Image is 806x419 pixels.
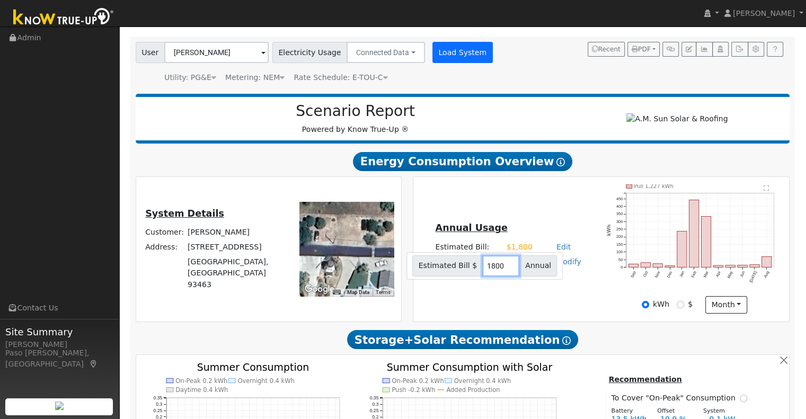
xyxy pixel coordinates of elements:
[634,183,674,189] text: Pull 1,227 kWh
[347,42,425,63] button: Connected Data
[294,73,387,82] span: Alias: None
[653,264,662,268] rect: onclick=""
[347,330,578,349] span: Storage+Solar Recommendation
[272,42,347,63] span: Electricity Usage
[164,72,216,83] div: Utility: PG&E
[715,270,722,278] text: Apr
[175,377,227,385] text: On-Peak 0.2 kWh
[690,270,697,278] text: Feb
[750,265,759,268] rect: onclick=""
[616,219,623,224] text: 300
[616,204,623,209] text: 400
[446,386,500,394] text: Added Production
[652,407,698,416] div: Offset
[733,9,795,17] span: [PERSON_NAME]
[353,152,572,171] span: Energy Consumption Overview
[748,42,764,57] button: Settings
[373,402,379,407] text: 0.3
[144,225,186,239] td: Customer:
[5,325,113,339] span: Site Summary
[628,264,638,267] rect: onclick=""
[225,72,285,83] div: Metering: NEM
[237,377,294,385] text: Overnight 0.4 kWh
[677,231,687,268] rect: onclick=""
[712,42,729,57] button: Login As
[616,227,623,231] text: 250
[146,102,564,120] h2: Scenario Report
[713,265,723,268] rect: onclick=""
[632,46,651,53] span: PDF
[347,289,369,296] button: Map Data
[731,42,748,57] button: Export Interval Data
[433,239,504,255] td: Estimated Bill:
[432,42,493,63] button: Load System
[762,256,772,267] rect: onclick=""
[616,211,623,216] text: 350
[738,265,747,267] rect: onclick=""
[703,270,710,279] text: Mar
[333,289,340,296] button: Keyboard shortcuts
[588,42,625,57] button: Recent
[370,408,379,413] text: 0.25
[696,42,712,57] button: Multi-Series Graph
[302,282,337,296] img: Google
[678,270,685,278] text: Jan
[504,239,534,255] td: $1,800
[666,270,674,279] text: Dec
[654,270,661,279] text: Nov
[562,336,571,345] i: Show Help
[556,158,565,166] i: Show Help
[8,6,119,30] img: Know True-Up
[727,270,734,279] text: May
[164,42,269,63] input: Select a User
[627,42,660,57] button: PDF
[606,407,652,416] div: Battery
[186,225,285,239] td: [PERSON_NAME]
[725,265,735,268] rect: onclick=""
[5,339,113,350] div: [PERSON_NAME]
[739,270,746,278] text: Jun
[392,386,436,394] text: Push -0.2 kWh
[302,282,337,296] a: Open this area in Google Maps (opens a new window)
[702,217,711,268] rect: onclick=""
[136,42,165,63] span: User
[662,42,679,57] button: Generate Report Link
[153,408,162,413] text: 0.25
[519,255,557,277] span: Annual
[556,257,581,266] a: Modify
[376,289,391,295] a: Terms (opens in new tab)
[626,113,728,124] img: A.M. Sun Solar & Roofing
[767,42,783,57] a: Help Link
[616,242,623,247] text: 150
[763,270,770,279] text: Aug
[435,222,507,233] u: Annual Usage
[616,234,623,239] text: 200
[607,225,612,236] text: kWh
[197,361,309,373] text: Summer Consumption
[681,42,696,57] button: Edit User
[144,240,186,255] td: Address:
[665,266,675,268] rect: onclick=""
[630,270,637,279] text: Sep
[688,299,693,310] label: $
[697,407,743,416] div: System
[749,270,758,283] text: [DATE]
[616,249,623,254] text: 100
[764,185,769,191] text: 
[145,208,224,219] u: System Details
[608,375,681,384] u: Recommendation
[156,402,162,407] text: 0.3
[653,299,669,310] label: kWh
[618,257,623,262] text: 50
[642,301,649,308] input: kWh
[186,240,285,255] td: [STREET_ADDRESS]
[392,377,444,385] text: On-Peak 0.2 kWh
[141,102,570,135] div: Powered by Know True-Up ®
[689,200,699,267] rect: onclick=""
[153,395,162,400] text: 0.35
[186,255,285,292] td: [GEOGRAPHIC_DATA], [GEOGRAPHIC_DATA] 93463
[621,265,623,270] text: 0
[677,301,684,308] input: $
[175,386,228,394] text: Daytime 0.4 kWh
[55,402,64,410] img: retrieve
